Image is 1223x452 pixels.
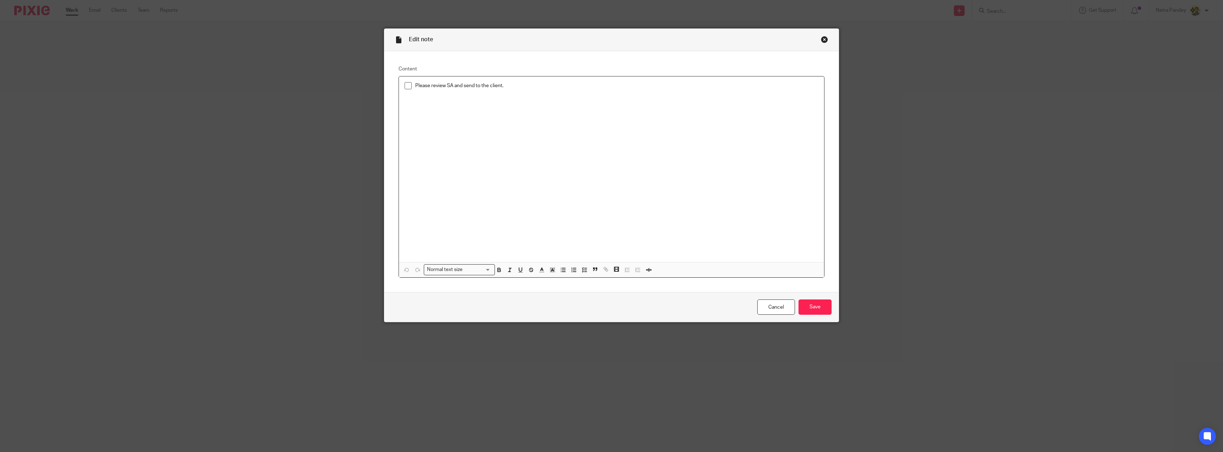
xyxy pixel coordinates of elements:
[409,37,433,42] span: Edit note
[821,36,828,43] div: Close this dialog window
[426,266,464,273] span: Normal text size
[799,299,832,315] input: Save
[415,82,818,89] p: Please review SA and send to the client.
[465,266,491,273] input: Search for option
[757,299,795,315] a: Cancel
[424,264,495,275] div: Search for option
[399,65,824,73] label: Content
